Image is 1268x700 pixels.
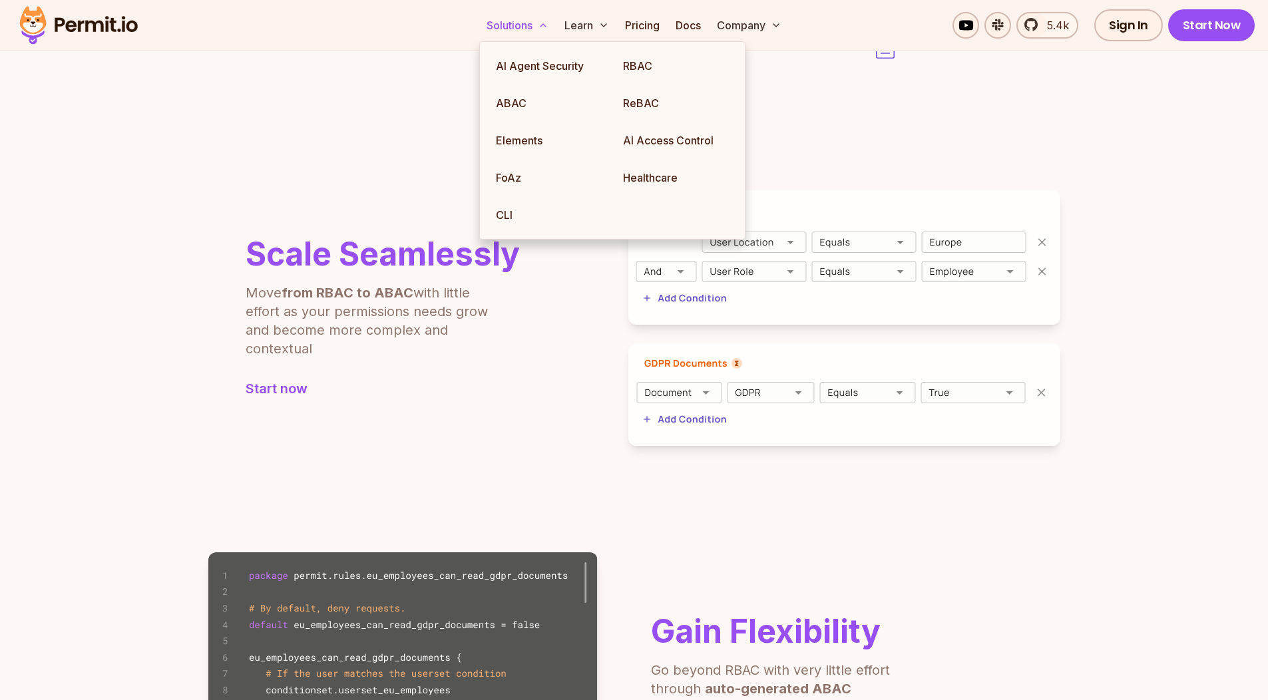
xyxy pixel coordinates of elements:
a: AI Access Control [612,122,740,159]
a: Start now [246,379,520,398]
b: from RBAC to ABAC [282,285,413,301]
p: Move with little effort as your permissions needs grow and become more complex and contextual [246,283,505,358]
a: Sign In [1094,9,1163,41]
a: Pricing [620,12,665,39]
a: Healthcare [612,159,740,196]
span: 5.4k [1039,17,1069,33]
img: Permit logo [13,3,144,48]
h2: Gain Flexibility [651,615,911,647]
button: Solutions [481,12,554,39]
button: Learn [559,12,614,39]
a: ReBAC [612,85,740,122]
h2: Scale Seamlessly [246,238,520,270]
a: Docs [670,12,706,39]
a: RBAC [612,47,740,85]
a: ABAC [485,85,612,122]
a: 5.4k [1016,12,1078,39]
a: Start Now [1168,9,1255,41]
a: FoAz [485,159,612,196]
a: CLI [485,196,612,234]
button: Company [712,12,787,39]
a: AI Agent Security [485,47,612,85]
a: Elements [485,122,612,159]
